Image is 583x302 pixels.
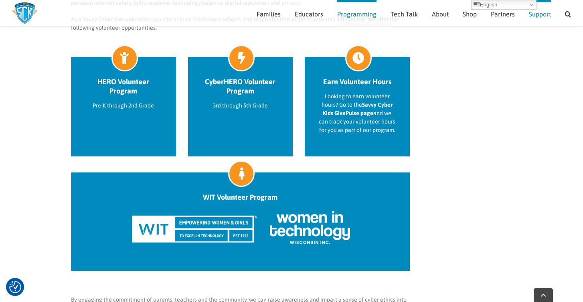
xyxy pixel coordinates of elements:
[85,193,396,202] a: WIT Volunteer Program
[12,2,37,24] img: Savvy Cyber Kids Logo
[85,101,162,110] p: Pre-K through 2nd Grade
[202,101,279,110] p: 3rd through 5th Grade
[391,11,418,17] span: Tech Talk
[432,11,449,17] span: About
[202,77,279,95] a: CyberHERO Volunteer Program
[319,77,396,86] a: Earn Volunteer Hours
[319,92,396,134] p: Looking to earn volunteer hours? Go to the and we can track your volunteer hours for you as part ...
[337,11,377,17] span: Programming
[295,11,323,17] span: Educators
[463,11,477,17] span: Shop
[257,11,281,17] span: Families
[85,77,162,95] a: HERO Volunteer Program
[9,281,21,293] button: Consent Preferences
[491,11,515,17] span: Partners
[9,281,21,293] img: Revisit consent button
[474,2,480,8] img: en
[529,11,551,17] span: Support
